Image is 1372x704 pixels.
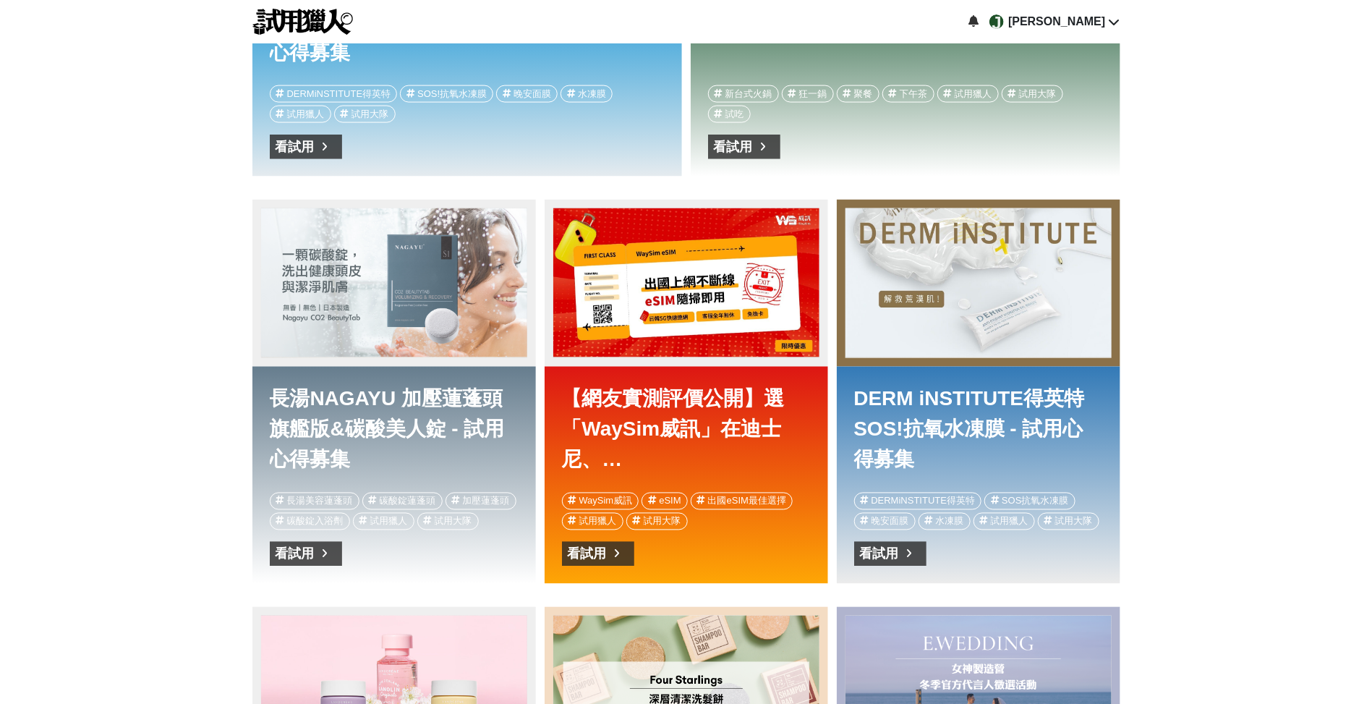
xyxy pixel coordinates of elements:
a: 【網友實測評價公開】選「WaySim威訊」在迪士尼、[GEOGRAPHIC_DATA]一樣能5G飆速上網！ [562,384,811,471]
div: DERMiNSTITUTE得英特 [287,86,391,102]
div: 聚餐 [854,86,873,102]
div: 水凍膜 [936,514,964,530]
div: 狂一鍋 [799,86,827,102]
div: 試用獵人 [370,514,408,530]
a: 試用獵人 [353,513,414,530]
a: 【網友實測評價公開】選「WaySim威訊」在迪士尼、東京巨蛋一樣能5G飆速上網！ [553,208,819,358]
a: 試用獵人 [973,513,1035,530]
div: 下午茶 [900,86,928,102]
div: 試用大隊 [644,514,681,530]
div: 試用獵人 [579,514,617,530]
div: SOS!抗氧水凍膜 [417,86,487,102]
div: 看試用 [568,543,607,566]
a: 看試用 [854,542,926,567]
div: 試用大隊 [1055,514,1093,530]
a: 碳酸錠蓮蓬頭 [362,493,443,510]
div: 看試用 [860,543,899,566]
a: SOS抗氧水凍膜 [984,493,1075,510]
div: eSIM [659,493,681,509]
a: 長湯美容蓮蓬頭 [270,493,359,510]
a: WaySim威訊 [562,493,639,510]
div: J [988,13,1005,30]
a: DERMiNSTITUTE得英特 [270,85,398,103]
a: 試用獵人 [562,513,623,530]
a: eSIM [642,493,687,510]
div: 晚安面膜 [872,514,909,530]
div: 碳酸錠入浴劑 [287,514,344,530]
div: [PERSON_NAME] [1008,13,1105,30]
a: 出國eSIM最佳選擇 [691,493,793,510]
a: 看試用 [708,135,780,159]
a: 看試用 [270,135,342,159]
a: 晚安面膜 [854,513,916,530]
div: 試用大隊 [435,514,472,530]
a: 看試用 [270,542,342,567]
a: DERM iNSTITUTE得英特 SOS!抗氧水凍膜 - 試用心得募集 [854,384,1103,471]
div: 試吃 [725,106,744,122]
a: 水凍膜 [561,85,613,103]
a: 試用大隊 [1002,85,1063,103]
a: DERM iNSTITUTE得英特 SOS!抗氧水凍膜 - 試用心得募集 [845,208,1112,358]
div: 出國eSIM最佳選擇 [708,493,786,509]
a: 聚餐 [837,85,879,103]
img: 試用獵人 [252,9,354,35]
a: 碳酸錠入浴劑 [270,513,350,530]
div: 看試用 [276,135,315,158]
a: 試用大隊 [417,513,479,530]
a: 狂一鍋 [782,85,834,103]
a: 試用大隊 [626,513,688,530]
div: 看試用 [714,135,753,158]
a: 長湯NAGAYU 加壓蓮蓬頭旗艦版&碳酸美人錠 - 試用心得募集 [261,208,527,358]
a: DERMiNSTITUTE得英特 [854,493,982,510]
a: 晚安面膜 [496,85,558,103]
a: 看試用 [562,542,634,567]
a: 試用大隊 [1038,513,1099,530]
a: 試用獵人 [937,85,999,103]
div: 試用大隊 [1019,86,1057,102]
a: 下午茶 [882,85,934,103]
div: DERMiNSTITUTE得英特 [872,493,976,509]
a: 新台式火鍋 [708,85,779,103]
div: 試用獵人 [955,86,992,102]
a: 長湯NAGAYU 加壓蓮蓬頭旗艦版&碳酸美人錠 - 試用心得募集 [270,384,519,471]
div: 試用大隊 [351,106,389,122]
div: 新台式火鍋 [725,86,772,102]
div: 試用獵人 [991,514,1028,530]
div: 試用獵人 [287,106,325,122]
a: 水凍膜 [919,513,971,530]
div: 水凍膜 [578,86,606,102]
div: SOS抗氧水凍膜 [1002,493,1068,509]
a: 試吃 [708,106,751,123]
a: 加壓蓮蓬頭 [446,493,516,510]
div: WaySim威訊 [579,493,633,509]
a: 試用獵人 [270,106,331,123]
a: SOS!抗氧水凍膜 [400,85,493,103]
div: 晚安面膜 [514,86,551,102]
div: 加壓蓮蓬頭 [463,493,510,509]
div: 看試用 [276,543,315,566]
div: 長湯美容蓮蓬頭 [287,493,353,509]
div: 碳酸錠蓮蓬頭 [380,493,436,509]
a: 試用大隊 [334,106,396,123]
